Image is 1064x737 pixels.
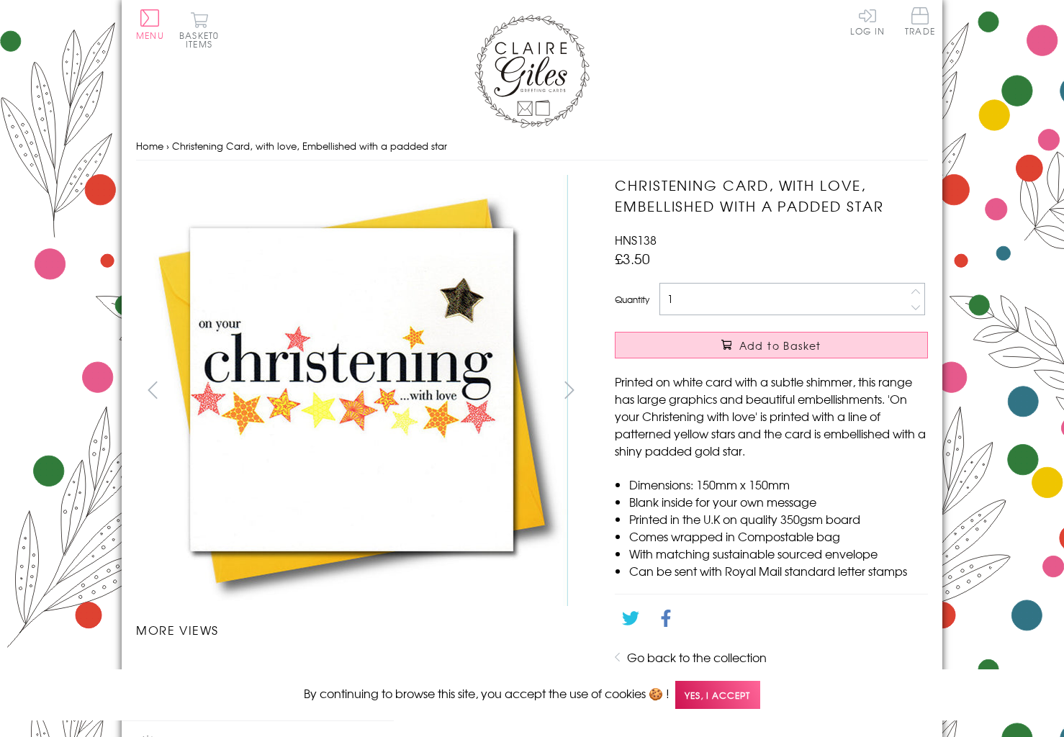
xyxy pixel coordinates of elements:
[474,14,590,128] img: Claire Giles Greetings Cards
[629,528,928,545] li: Comes wrapped in Compostable bag
[186,29,219,50] span: 0 items
[136,139,163,153] a: Home
[615,332,928,358] button: Add to Basket
[615,248,650,268] span: £3.50
[615,293,649,306] label: Quantity
[248,653,361,684] li: Carousel Page 2
[586,175,1018,607] img: Christening Card, with love, Embellished with a padded star
[136,621,586,638] h3: More views
[166,139,169,153] span: ›
[629,510,928,528] li: Printed in the U.K on quality 350gsm board
[850,7,885,35] a: Log In
[905,7,935,38] a: Trade
[136,29,164,42] span: Menu
[136,9,164,40] button: Menu
[615,373,928,459] p: Printed on white card with a subtle shimmer, this range has large graphics and beautiful embellis...
[136,175,568,606] img: Christening Card, with love, Embellished with a padded star
[627,648,767,666] a: Go back to the collection
[905,7,935,35] span: Trade
[361,653,473,684] li: Carousel Page 3
[629,476,928,493] li: Dimensions: 150mm x 150mm
[615,175,928,217] h1: Christening Card, with love, Embellished with a padded star
[136,132,928,161] nav: breadcrumbs
[136,653,586,684] ul: Carousel Pagination
[179,12,219,48] button: Basket0 items
[615,231,657,248] span: HNS138
[136,653,248,684] li: Carousel Page 1 (Current Slide)
[629,562,928,579] li: Can be sent with Royal Mail standard letter stamps
[474,653,586,684] li: Carousel Page 4
[739,338,821,353] span: Add to Basket
[136,374,168,406] button: prev
[172,139,447,153] span: Christening Card, with love, Embellished with a padded star
[554,374,586,406] button: next
[675,681,760,709] span: Yes, I accept
[629,545,928,562] li: With matching sustainable sourced envelope
[629,493,928,510] li: Blank inside for your own message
